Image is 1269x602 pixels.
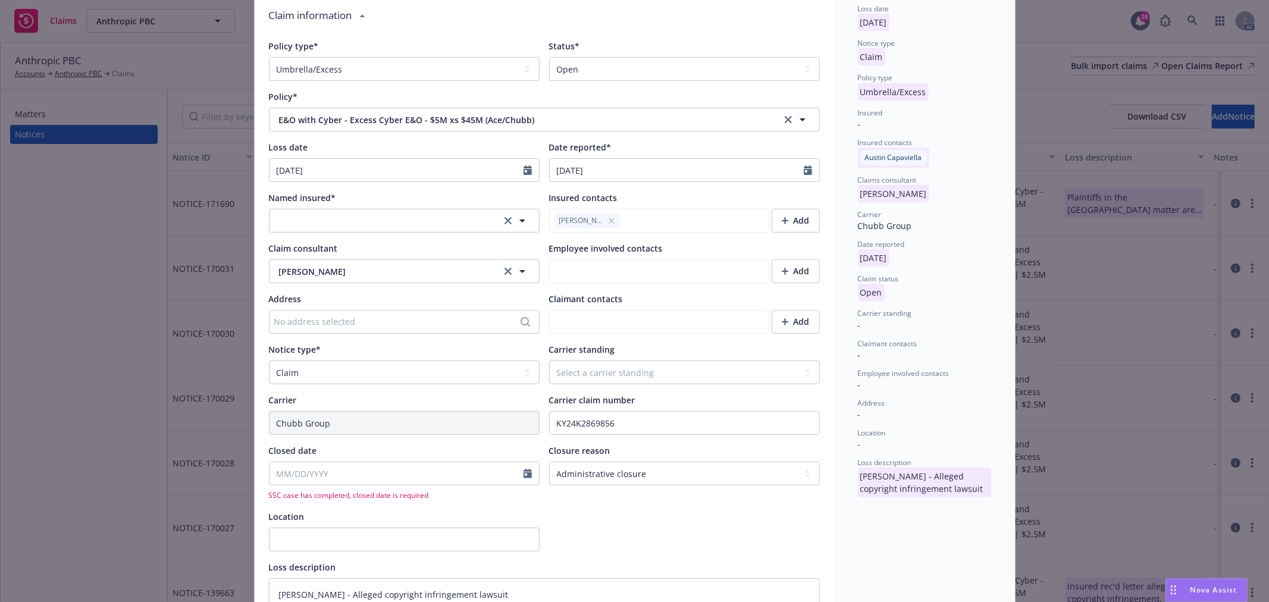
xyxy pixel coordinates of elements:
[269,293,302,305] span: Address
[549,243,663,254] span: Employee involved contacts
[858,118,861,130] span: -
[858,209,882,220] span: Carrier
[549,142,612,153] span: Date reported*
[858,239,905,249] span: Date reported
[772,259,820,283] button: Add
[269,394,297,406] span: Carrier
[858,468,991,497] p: [PERSON_NAME] - Alleged copyright infringement lawsuit
[858,319,861,331] span: -
[1166,579,1181,601] div: Drag to move
[858,349,861,360] span: -
[550,159,804,181] input: MM/DD/YYYY
[858,368,950,378] span: Employee involved contacts
[270,159,524,181] input: MM/DD/YYYY
[858,137,913,148] span: Insured contacts
[269,490,540,500] span: SSC case has completed, closed date is required
[858,185,929,202] p: [PERSON_NAME]
[858,438,861,450] span: -
[858,220,991,232] div: Chubb Group
[858,409,861,420] span: -
[549,192,618,203] span: Insured contacts
[269,91,298,102] span: Policy*
[269,344,321,355] span: Notice type*
[269,209,540,233] button: clear selection
[269,310,540,334] button: No address selected
[269,142,308,153] span: Loss date
[858,48,885,65] p: Claim
[858,14,889,31] p: [DATE]
[279,265,491,278] span: [PERSON_NAME]
[1190,585,1237,595] span: Nova Assist
[858,398,885,408] span: Address
[549,344,615,355] span: Carrier standing
[858,338,917,349] span: Claimant contacts
[549,293,623,305] span: Claimant contacts
[858,108,883,118] span: Insured
[1165,578,1248,602] button: Nova Assist
[269,40,319,52] span: Policy type*
[858,175,917,185] span: Claims consultant
[858,4,889,14] span: Loss date
[772,310,820,334] button: Add
[270,462,524,485] input: MM/DD/YYYY
[501,264,515,278] a: clear selection
[269,192,336,203] span: Named insured*
[549,445,610,456] span: Closure reason
[858,284,885,301] p: Open
[858,252,889,264] span: [DATE]
[782,209,810,232] div: Add
[269,445,317,456] span: Closed date
[521,317,530,327] svg: Search
[524,165,532,175] svg: Calendar
[858,188,929,199] span: [PERSON_NAME]
[804,165,812,175] svg: Calendar
[772,209,820,233] button: Add
[858,249,889,266] p: [DATE]
[279,114,744,126] span: E&O with Cyber - Excess Cyber E&O - $5M xs $45M (Ace/Chubb)
[858,51,885,62] span: Claim
[858,287,885,298] span: Open
[269,108,820,131] button: E&O with Cyber - Excess Cyber E&O - $5M xs $45M (Ace/Chubb)clear selection
[858,86,929,98] span: Umbrella/Excess
[858,471,991,482] span: [PERSON_NAME] - Alleged copyright infringement lawsuit
[865,152,922,163] span: Austin Capaviella
[781,112,795,127] a: clear selection
[858,428,886,438] span: Location
[858,151,929,162] span: Austin Capaviella
[274,315,522,328] div: No address selected
[858,73,893,83] span: Policy type
[269,243,338,254] span: Claim consultant
[501,214,515,228] a: clear selection
[858,17,889,28] span: [DATE]
[858,274,899,284] span: Claim status
[549,40,580,52] span: Status*
[269,511,305,522] span: Location
[269,259,540,283] button: [PERSON_NAME]clear selection
[858,308,912,318] span: Carrier standing
[782,260,810,283] div: Add
[858,457,911,468] span: Loss description
[269,562,336,573] span: Loss description
[782,311,810,333] div: Add
[559,215,603,226] span: [PERSON_NAME]
[858,38,895,48] span: Notice type
[549,394,635,406] span: Carrier claim number
[524,469,532,478] svg: Calendar
[858,83,929,101] p: Umbrella/Excess
[858,379,861,390] span: -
